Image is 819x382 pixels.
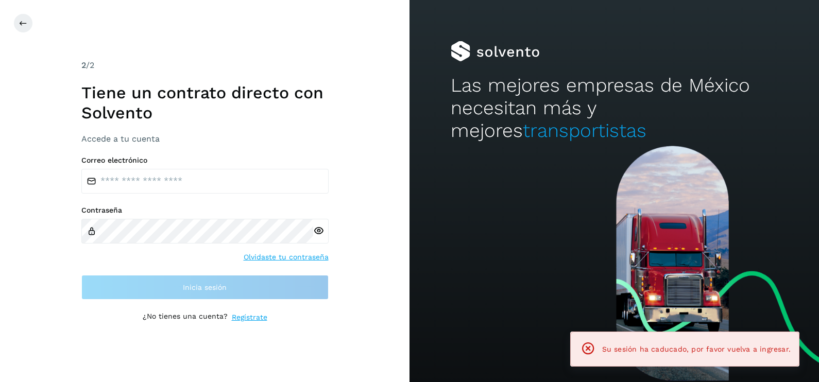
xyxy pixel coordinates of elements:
[81,134,329,144] h3: Accede a tu cuenta
[244,252,329,263] a: Olvidaste tu contraseña
[451,74,778,143] h2: Las mejores empresas de México necesitan más y mejores
[523,119,646,142] span: transportistas
[81,206,329,215] label: Contraseña
[81,59,329,72] div: /2
[81,156,329,165] label: Correo electrónico
[183,284,227,291] span: Inicia sesión
[232,312,267,323] a: Regístrate
[143,312,228,323] p: ¿No tienes una cuenta?
[81,60,86,70] span: 2
[81,83,329,123] h1: Tiene un contrato directo con Solvento
[602,345,791,353] span: Su sesión ha caducado, por favor vuelva a ingresar.
[81,275,329,300] button: Inicia sesión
